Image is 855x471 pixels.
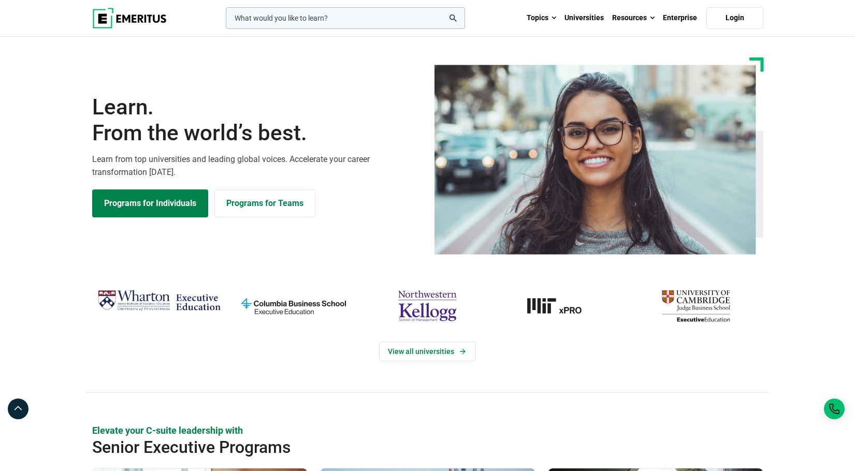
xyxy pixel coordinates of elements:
input: woocommerce-product-search-field-0 [226,7,465,29]
a: MIT-xPRO [500,286,624,326]
img: MIT xPRO [500,286,624,326]
img: northwestern-kellogg [366,286,489,326]
img: Wharton Executive Education [97,286,221,316]
p: Learn from top universities and leading global voices. Accelerate your career transformation [DATE]. [92,153,422,179]
a: View Universities [379,342,476,361]
img: columbia-business-school [231,286,355,326]
img: cambridge-judge-business-school [634,286,758,326]
h2: Senior Executive Programs [92,437,696,458]
span: From the world’s best. [92,120,422,146]
p: Elevate your C-suite leadership with [92,424,763,437]
img: Learn from the world's best [434,65,756,255]
a: Explore for Business [214,189,315,217]
h1: Learn. [92,94,422,146]
a: Explore Programs [92,189,208,217]
a: Login [706,7,763,29]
